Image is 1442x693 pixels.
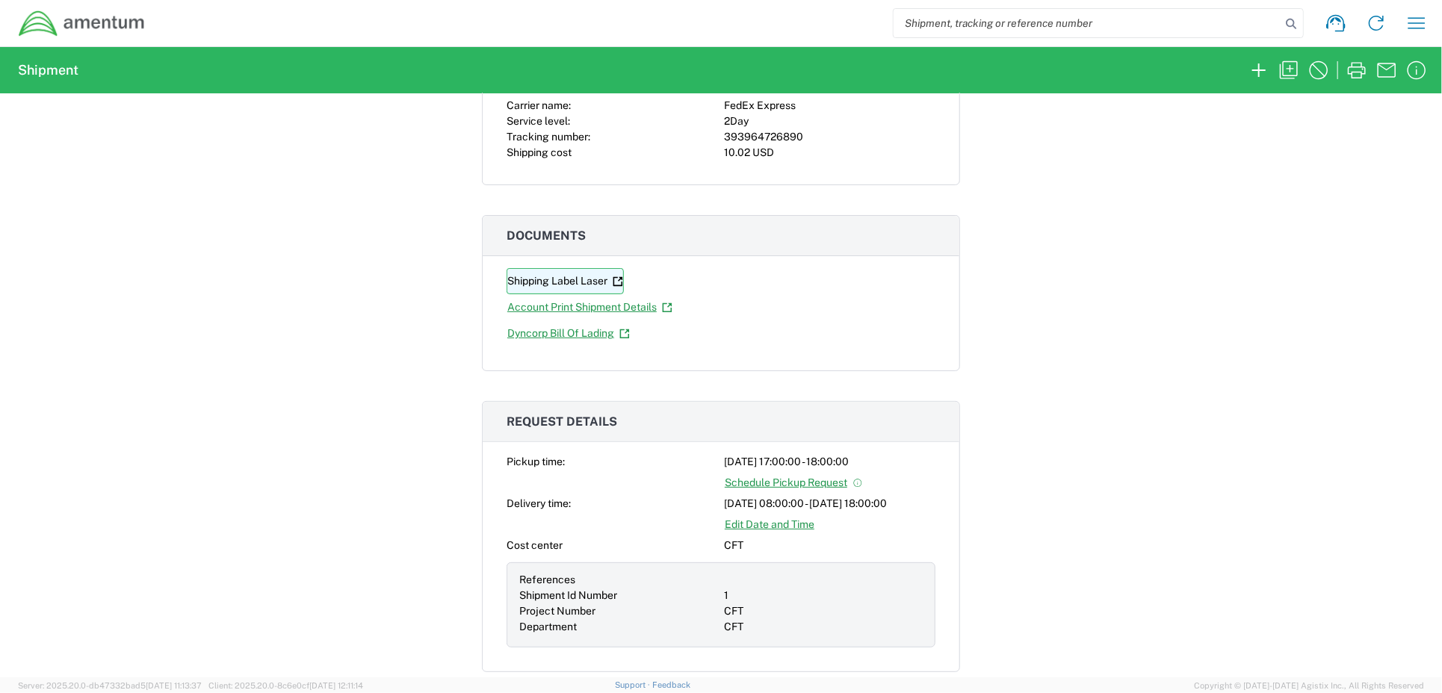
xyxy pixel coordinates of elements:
div: FedEx Express [724,98,935,114]
span: [DATE] 11:13:37 [146,681,202,690]
span: Documents [507,229,586,243]
a: Support [615,680,652,689]
span: Client: 2025.20.0-8c6e0cf [208,681,363,690]
div: Department [519,619,718,635]
div: 10.02 USD [724,145,935,161]
span: Copyright © [DATE]-[DATE] Agistix Inc., All Rights Reserved [1194,679,1424,692]
a: Account Print Shipment Details [507,294,673,320]
a: Schedule Pickup Request [724,470,864,496]
span: Delivery time: [507,497,571,509]
span: Tracking number: [507,131,590,143]
a: Feedback [652,680,690,689]
span: Request details [507,414,617,429]
div: 393964726890 [724,129,935,145]
a: Shipping Label Laser [507,268,624,294]
div: 1 [724,588,923,603]
span: Shipping cost [507,146,572,158]
input: Shipment, tracking or reference number [894,9,1281,37]
span: Server: 2025.20.0-db47332bad5 [18,681,202,690]
div: [DATE] 08:00:00 - [DATE] 18:00:00 [724,496,935,512]
span: Cost center [507,539,563,551]
div: [DATE] 17:00:00 - 18:00:00 [724,454,935,470]
h2: Shipment [18,61,78,79]
img: dyncorp [18,10,146,37]
span: Service level: [507,115,570,127]
span: References [519,574,575,585]
div: Project Number [519,603,718,619]
span: Pickup time: [507,456,565,467]
div: Shipment Id Number [519,588,718,603]
span: Carrier name: [507,99,571,111]
span: [DATE] 12:11:14 [309,681,363,690]
a: Dyncorp Bill Of Lading [507,320,631,346]
div: CFT [724,603,923,619]
div: CFT [724,538,935,553]
a: Edit Date and Time [724,512,815,538]
div: CFT [724,619,923,635]
div: 2Day [724,114,935,129]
